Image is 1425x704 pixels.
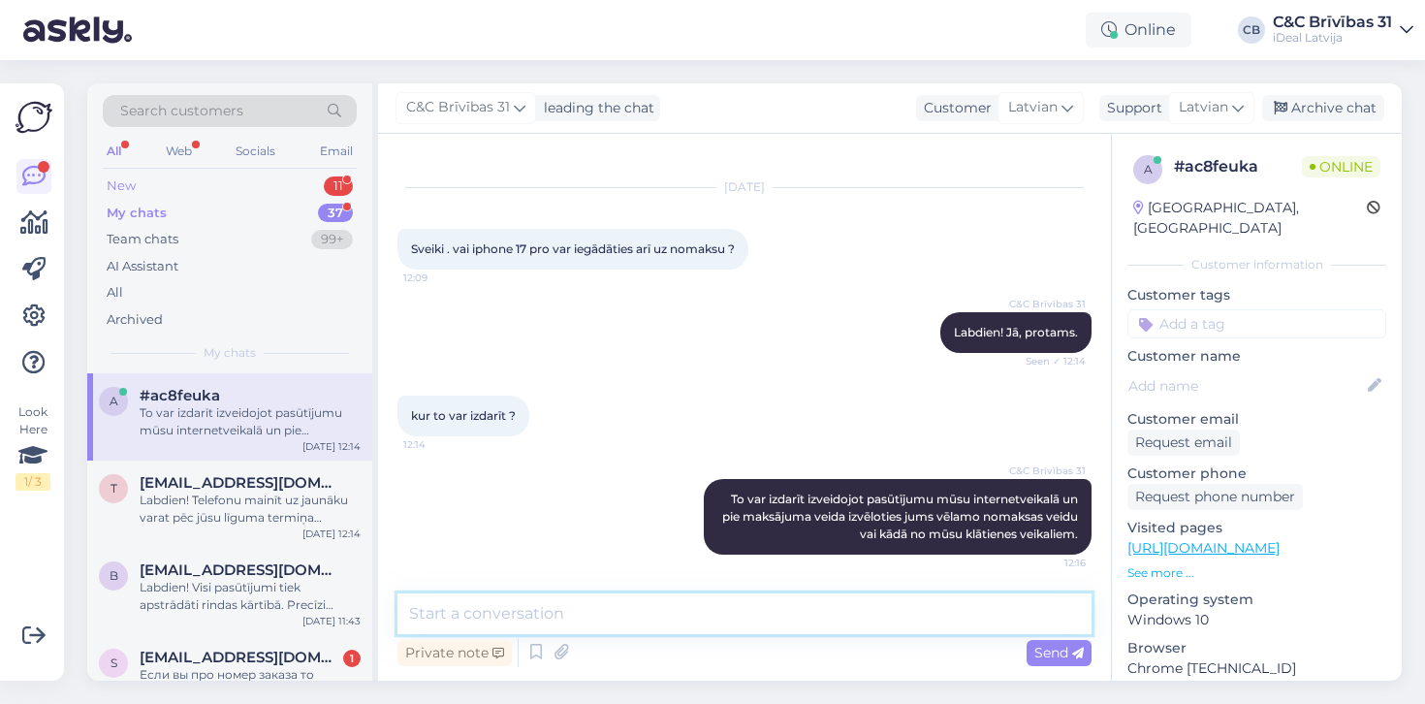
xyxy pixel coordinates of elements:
[140,561,341,579] span: baimuradov.rafail@gmail.com
[162,139,196,164] div: Web
[1127,564,1386,582] p: See more ...
[140,579,361,614] div: Labdien! Visi pasūtījumi tiek apstrādāti rindas kārtībā. Precīzi piegādes apjomi jaunajiem produk...
[1174,155,1302,178] div: # ac8feuka
[140,404,361,439] div: To var izdarīt izveidojot pasūtījumu mūsu internetveikalā un pie maksājuma veida izvēloties jums ...
[343,650,361,667] div: 1
[406,97,510,118] span: C&C Brīvības 31
[107,230,178,249] div: Team chats
[107,204,167,223] div: My chats
[1099,98,1162,118] div: Support
[1127,464,1386,484] p: Customer phone
[107,283,123,303] div: All
[1013,354,1086,368] span: Seen ✓ 12:14
[916,98,992,118] div: Customer
[316,139,357,164] div: Email
[302,439,361,454] div: [DATE] 12:14
[110,568,118,583] span: b
[120,101,243,121] span: Search customers
[1273,15,1413,46] a: C&C Brīvības 31iDeal Latvija
[411,408,516,423] span: kur to var izdarīt ?
[140,649,341,666] span: sasa11693@icloud.com
[1127,285,1386,305] p: Customer tags
[110,394,118,408] span: a
[16,473,50,491] div: 1 / 3
[397,178,1092,196] div: [DATE]
[397,640,512,666] div: Private note
[1127,658,1386,679] p: Chrome [TECHNICAL_ID]
[1179,97,1228,118] span: Latvian
[411,241,735,256] span: Sveiki . vai iphone 17 pro var iegādāties arī uz nomaksu ?
[1127,409,1386,430] p: Customer email
[722,492,1081,541] span: To var izdarīt izveidojot pasūtījumu mūsu internetveikalā un pie maksājuma veida izvēloties jums ...
[111,656,117,670] span: s
[140,666,361,701] div: Если вы про номер заказа то 2000083207
[1133,198,1367,239] div: [GEOGRAPHIC_DATA], [GEOGRAPHIC_DATA]
[1144,162,1153,176] span: a
[1273,15,1392,30] div: C&C Brīvības 31
[311,230,353,249] div: 99+
[954,325,1078,339] span: Labdien! Jā, protams.
[1128,375,1364,397] input: Add name
[1034,644,1084,661] span: Send
[1086,13,1191,48] div: Online
[232,139,279,164] div: Socials
[1302,156,1380,177] span: Online
[302,527,361,541] div: [DATE] 12:14
[1238,16,1265,44] div: CB
[1008,97,1058,118] span: Latvian
[1127,539,1280,557] a: [URL][DOMAIN_NAME]
[1127,430,1240,456] div: Request email
[403,271,476,285] span: 12:09
[1127,346,1386,367] p: Customer name
[536,98,654,118] div: leading the chat
[140,492,361,527] div: Labdien! Telefonu mainīt uz jaunāku varat pēc jūsu līguma termiņa beigām. Ja vēlaties mainīt uz j...
[103,139,125,164] div: All
[302,614,361,628] div: [DATE] 11:43
[16,403,50,491] div: Look Here
[1127,484,1303,510] div: Request phone number
[1127,590,1386,610] p: Operating system
[1009,297,1086,311] span: C&C Brīvības 31
[107,257,178,276] div: AI Assistant
[1127,610,1386,630] p: Windows 10
[16,99,52,136] img: Askly Logo
[140,474,341,492] span: tomsvilcns@gmail.com
[1273,30,1392,46] div: iDeal Latvija
[107,176,136,196] div: New
[140,387,220,404] span: #ac8feuka
[324,176,353,196] div: 11
[318,204,353,223] div: 37
[1127,638,1386,658] p: Browser
[1009,464,1086,478] span: C&C Brīvības 31
[1262,95,1384,121] div: Archive chat
[111,481,117,496] span: t
[1127,256,1386,273] div: Customer information
[1127,309,1386,338] input: Add a tag
[107,310,163,330] div: Archived
[1013,556,1086,570] span: 12:16
[1127,518,1386,538] p: Visited pages
[204,344,256,362] span: My chats
[403,437,476,452] span: 12:14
